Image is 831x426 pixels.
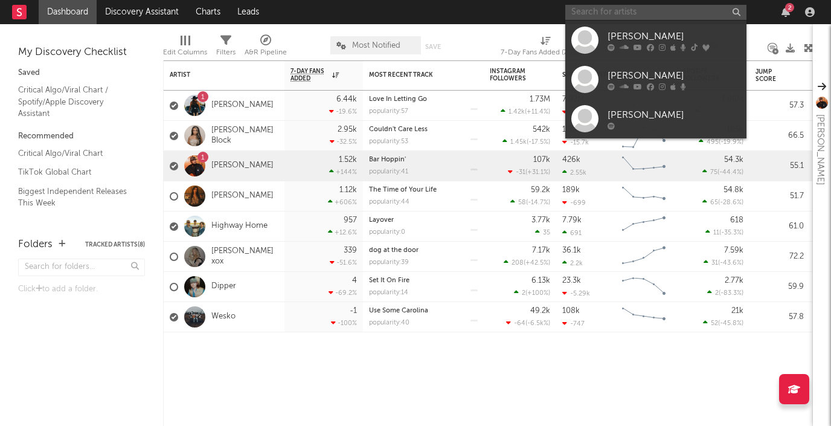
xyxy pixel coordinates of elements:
div: [PERSON_NAME] [608,68,740,83]
div: 2.2k [562,259,583,267]
div: popularity: 0 [369,229,405,236]
div: popularity: 40 [369,320,409,326]
a: Biggest Independent Releases This Week [18,185,133,210]
div: 7-Day Fans Added (7-Day Fans Added) [501,30,591,65]
div: 1.52k [339,156,357,164]
span: +42.5 % [525,260,548,266]
span: 35 [543,230,550,236]
a: Wesko [211,312,236,322]
div: 108k [562,307,580,315]
div: popularity: 39 [369,259,409,266]
div: 54.3k [724,156,743,164]
div: ( ) [707,289,743,297]
div: ( ) [705,228,743,236]
div: 107k [533,156,550,164]
div: ( ) [704,259,743,266]
div: 7.02M [562,95,584,103]
div: -69.2 % [329,289,357,297]
div: 23.3k [562,277,581,285]
div: Folders [18,237,53,252]
span: -35.3 % [721,230,742,236]
span: 2 [715,290,719,297]
svg: Chart title [617,211,671,242]
div: -51.6 % [330,259,357,266]
svg: Chart title [617,151,671,181]
div: -25.4k [562,108,590,116]
div: 1.73M [530,95,550,103]
div: -19.6 % [329,108,357,115]
div: Edit Columns [163,30,207,65]
div: 4 [352,277,357,285]
span: -6.5k % [527,320,548,327]
div: 66.5 [756,129,804,143]
div: 618 [730,216,743,224]
a: Highway Home [211,221,268,231]
div: 59.9 [756,280,804,294]
div: Click to add a folder. [18,282,145,297]
div: popularity: 57 [369,108,408,115]
span: 208 [512,260,524,266]
div: ( ) [501,108,550,115]
div: [PERSON_NAME] [608,108,740,122]
div: 542k [533,126,550,134]
div: Most Recent Track [369,71,460,79]
svg: Chart title [617,272,671,302]
a: [PERSON_NAME] [211,191,274,201]
a: Bar Hoppin' [369,157,406,163]
span: +100 % [527,290,548,297]
div: 1.59M [562,126,583,134]
input: Search for artists [565,5,746,20]
div: ( ) [510,198,550,206]
a: [PERSON_NAME] [211,100,274,111]
span: 58 [518,199,526,206]
div: 21k [731,307,743,315]
div: Recommended [18,129,145,144]
div: Layover [369,217,478,224]
span: 52 [711,320,718,327]
div: 61.0 [756,219,804,234]
div: 691 [562,229,582,237]
div: Edit Columns [163,45,207,60]
div: Instagram Followers [490,68,532,82]
div: ( ) [702,198,743,206]
span: -44.4 % [719,169,742,176]
div: 2 [785,3,794,12]
div: Couldn't Care Less [369,126,478,133]
a: Dipper [211,282,236,292]
a: Critical Algo/Viral Chart / Spotify/Apple Discovery Assistant [18,83,133,120]
span: Most Notified [352,42,400,50]
div: 1.12k [339,186,357,194]
div: 57.8 [756,310,804,324]
div: 55.1 [756,159,804,173]
div: ( ) [508,168,550,176]
span: 75 [710,169,717,176]
div: 51.7 [756,189,804,204]
a: [PERSON_NAME] xox [211,247,278,267]
div: 49.2k [530,307,550,315]
div: [PERSON_NAME] [608,29,740,44]
div: 6.13k [531,277,550,285]
div: +12.6 % [328,228,357,236]
span: 1.45k [510,139,527,146]
div: 2.95k [338,126,357,134]
div: 7.79k [562,216,582,224]
div: 59.2k [531,186,550,194]
span: +11.4 % [527,109,548,115]
div: 7.59k [724,247,743,254]
div: 2.77k [725,277,743,285]
a: Use Some Carolina [369,308,428,314]
div: 54.8k [724,186,743,194]
div: popularity: 44 [369,199,409,205]
div: +144 % [329,168,357,176]
div: 6.44k [336,95,357,103]
div: popularity: 41 [369,169,408,175]
span: 65 [710,199,718,206]
div: dog at the door [369,247,478,254]
div: ( ) [502,138,550,146]
div: 7.17k [532,247,550,254]
div: Saved [18,66,145,80]
span: 7-Day Fans Added [290,68,329,82]
div: -699 [562,199,586,207]
span: -17.5 % [528,139,548,146]
div: Filters [216,30,236,65]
